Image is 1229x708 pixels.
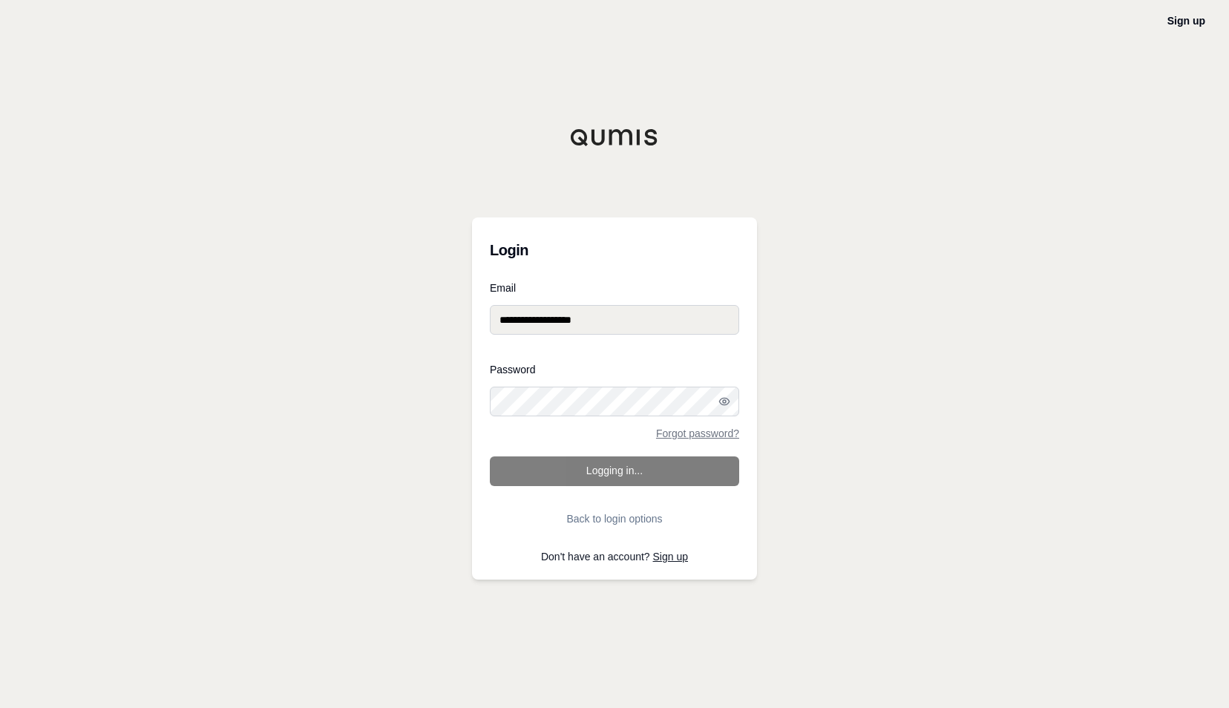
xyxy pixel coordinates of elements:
[1167,15,1205,27] a: Sign up
[490,364,739,375] label: Password
[570,128,659,146] img: Qumis
[490,283,739,293] label: Email
[653,551,688,563] a: Sign up
[490,504,739,534] button: Back to login options
[490,551,739,562] p: Don't have an account?
[656,428,739,439] a: Forgot password?
[490,235,739,265] h3: Login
